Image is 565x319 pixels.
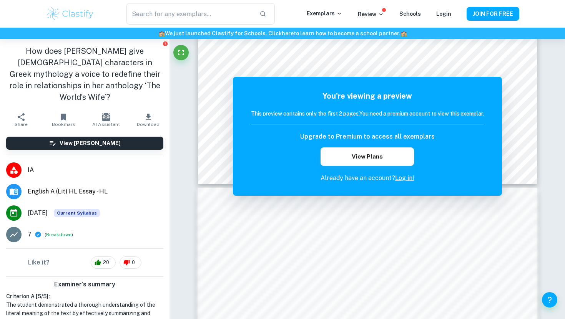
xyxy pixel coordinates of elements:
a: Login [436,11,451,17]
img: AI Assistant [102,113,110,121]
button: Help and Feedback [542,292,557,307]
a: Log in! [395,174,414,182]
button: Bookmark [42,109,85,131]
button: View [PERSON_NAME] [6,137,163,150]
button: Report issue [162,41,168,46]
span: Download [137,122,160,127]
h6: Upgrade to Premium to access all exemplars [300,132,435,141]
input: Search for any exemplars... [126,3,253,25]
button: JOIN FOR FREE [467,7,519,21]
span: 0 [128,259,139,266]
div: 20 [91,256,116,269]
span: AI Assistant [92,122,120,127]
span: Bookmark [52,122,75,127]
h5: You're viewing a preview [251,90,484,102]
span: Share [15,122,28,127]
h6: Examiner's summary [3,280,166,289]
span: 🏫 [158,30,165,36]
p: 7 [28,230,32,239]
button: AI Assistant [85,109,127,131]
a: Schools [399,11,421,17]
button: View Plans [321,147,414,166]
div: This exemplar is based on the current syllabus. Feel free to refer to it for inspiration/ideas wh... [54,209,100,217]
h6: We just launched Clastify for Schools. Click to learn how to become a school partner. [2,29,563,38]
button: Breakdown [46,231,71,238]
span: Current Syllabus [54,209,100,217]
button: Fullscreen [173,45,189,60]
h6: Criterion A [ 5 / 5 ]: [6,292,163,301]
h6: Like it? [28,258,50,267]
button: Download [127,109,169,131]
h6: View [PERSON_NAME] [60,139,121,147]
span: ( ) [45,231,73,238]
img: Clastify logo [46,6,95,21]
span: [DATE] [28,208,48,218]
span: 🏫 [400,30,407,36]
span: 20 [99,259,113,266]
span: IA [28,165,163,175]
h1: How does [PERSON_NAME] give [DEMOGRAPHIC_DATA] characters in Greek mythology a voice to redefine ... [6,45,163,103]
div: 0 [120,256,141,269]
span: English A (Lit) HL Essay - HL [28,187,163,196]
h6: This preview contains only the first 2 pages. You need a premium account to view this exemplar. [251,109,484,118]
p: Review [358,10,384,18]
p: Already have an account? [251,174,484,183]
p: Exemplars [307,9,342,18]
a: here [282,30,294,36]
